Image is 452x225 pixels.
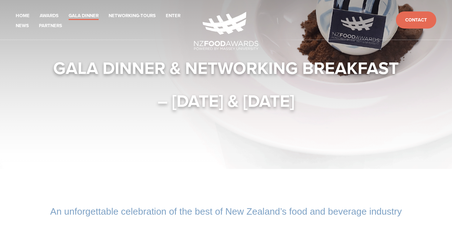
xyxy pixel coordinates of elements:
[166,12,180,20] a: Enter
[39,22,62,30] a: Partners
[23,57,429,79] h1: Gala Dinner & Networking Breakfast
[69,12,99,20] a: Gala Dinner
[396,11,436,29] a: Contact
[109,12,156,20] a: Networking-Tours
[16,12,30,20] a: Home
[40,12,59,20] a: Awards
[23,90,429,111] h1: – [DATE] & [DATE]
[30,206,422,217] h2: An unforgettable celebration of the best of New Zealand’s food and beverage industry
[16,22,29,30] a: News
